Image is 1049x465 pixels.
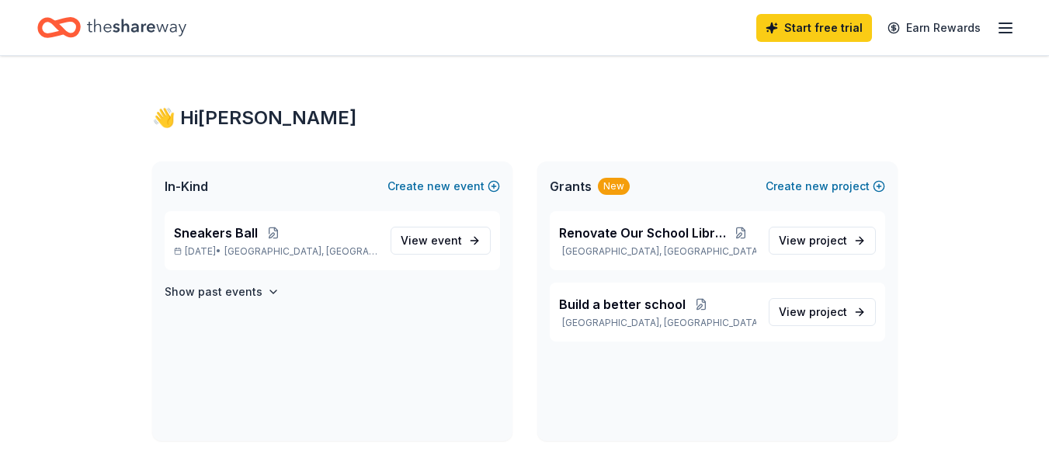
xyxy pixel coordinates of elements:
h4: Show past events [165,283,262,301]
span: project [809,234,847,247]
button: Createnewproject [766,177,885,196]
span: View [779,303,847,321]
span: Renovate Our School Library [559,224,727,242]
p: [GEOGRAPHIC_DATA], [GEOGRAPHIC_DATA] [559,317,756,329]
span: new [427,177,450,196]
span: View [779,231,847,250]
span: View [401,231,462,250]
a: Home [37,9,186,46]
button: Show past events [165,283,280,301]
div: 👋 Hi [PERSON_NAME] [152,106,898,130]
span: [GEOGRAPHIC_DATA], [GEOGRAPHIC_DATA] [224,245,377,258]
p: [DATE] • [174,245,378,258]
div: New [598,178,630,195]
span: event [431,234,462,247]
a: View project [769,227,876,255]
a: View project [769,298,876,326]
p: [GEOGRAPHIC_DATA], [GEOGRAPHIC_DATA] [559,245,756,258]
a: Start free trial [756,14,872,42]
span: new [805,177,828,196]
span: In-Kind [165,177,208,196]
span: Build a better school [559,295,686,314]
span: Grants [550,177,592,196]
a: View event [391,227,491,255]
span: project [809,305,847,318]
a: Earn Rewards [878,14,990,42]
span: Sneakers Ball [174,224,258,242]
button: Createnewevent [387,177,500,196]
